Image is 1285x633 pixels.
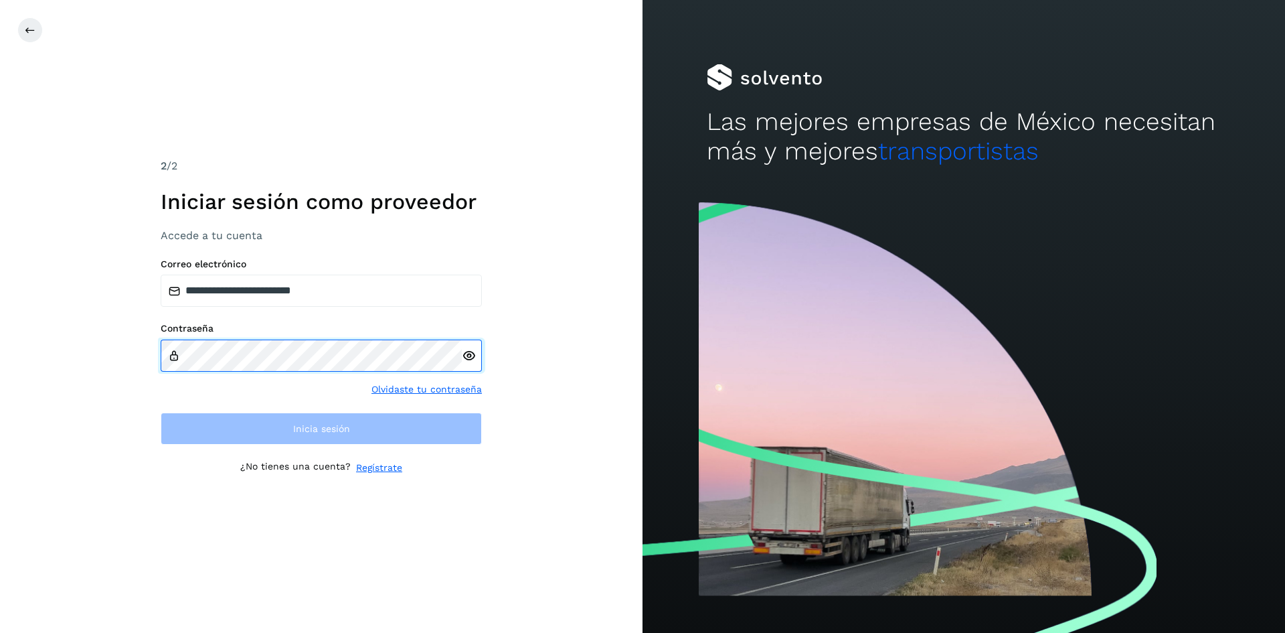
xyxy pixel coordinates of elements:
a: Olvidaste tu contraseña [371,382,482,397]
p: ¿No tienes una cuenta? [240,461,351,475]
h3: Accede a tu cuenta [161,229,482,242]
h1: Iniciar sesión como proveedor [161,189,482,214]
button: Inicia sesión [161,413,482,445]
a: Regístrate [356,461,402,475]
div: /2 [161,158,482,174]
span: 2 [161,159,167,172]
span: transportistas [878,137,1039,165]
span: Inicia sesión [293,424,350,433]
label: Correo electrónico [161,259,482,270]
label: Contraseña [161,323,482,334]
h2: Las mejores empresas de México necesitan más y mejores [707,107,1221,167]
